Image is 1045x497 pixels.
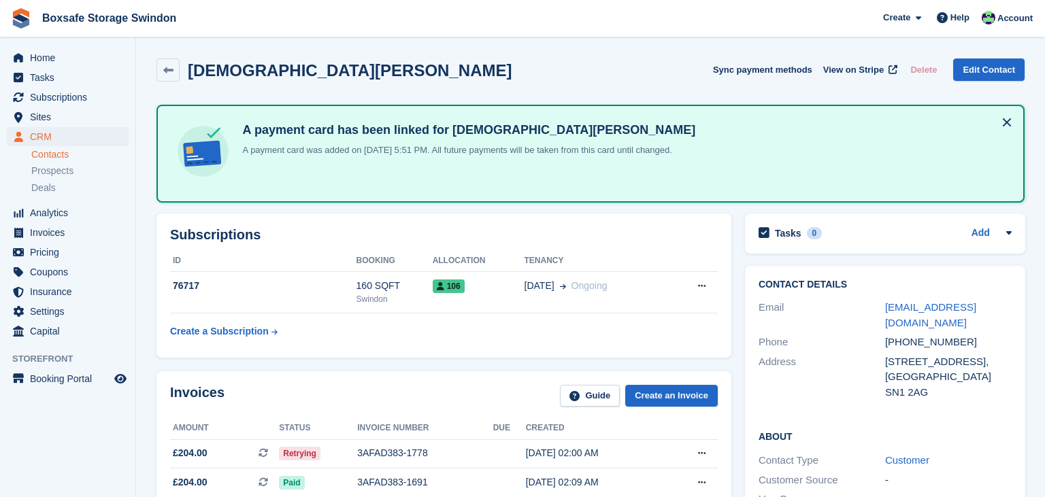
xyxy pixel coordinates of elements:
[885,301,976,328] a: [EMAIL_ADDRESS][DOMAIN_NAME]
[885,473,1012,488] div: -
[982,11,995,24] img: Kim Virabi
[7,262,129,281] a: menu
[356,279,433,293] div: 160 SQFT
[526,417,664,439] th: Created
[30,243,112,262] span: Pricing
[7,243,129,262] a: menu
[7,88,129,107] a: menu
[953,58,1025,81] a: Edit Contact
[170,319,278,344] a: Create a Subscription
[526,475,664,490] div: [DATE] 02:09 AM
[807,227,823,239] div: 0
[356,250,433,272] th: Booking
[7,203,129,222] a: menu
[30,369,112,388] span: Booking Portal
[30,262,112,281] span: Coupons
[7,127,129,146] a: menu
[279,417,357,439] th: Status
[7,302,129,321] a: menu
[30,302,112,321] span: Settings
[759,354,885,400] div: Address
[30,127,112,146] span: CRM
[279,447,320,460] span: Retrying
[885,385,1012,400] div: SN1 2AG
[31,148,129,161] a: Contacts
[170,250,356,272] th: ID
[173,475,208,490] span: £204.00
[237,122,696,138] h4: A payment card has been linked for [DEMOGRAPHIC_DATA][PERSON_NAME]
[950,11,969,24] span: Help
[31,164,129,178] a: Prospects
[356,293,433,305] div: Swindon
[759,300,885,330] div: Email
[759,429,1012,443] h2: About
[7,68,129,87] a: menu
[571,280,608,291] span: Ongoing
[972,226,990,241] a: Add
[905,58,942,81] button: Delete
[823,63,884,77] span: View on Stripe
[170,385,225,407] h2: Invoices
[525,279,554,293] span: [DATE]
[170,324,269,339] div: Create a Subscription
[30,322,112,341] span: Capital
[357,475,493,490] div: 3AFAD383-1691
[174,122,232,180] img: card-linked-ebf98d0992dc2aeb22e95c0e3c79077019eb2392cfd83c6a337811c24bc77127.svg
[759,453,885,468] div: Contact Type
[997,12,1033,25] span: Account
[7,223,129,242] a: menu
[357,446,493,460] div: 3AFAD383-1778
[279,476,304,490] span: Paid
[759,335,885,350] div: Phone
[30,48,112,67] span: Home
[112,371,129,387] a: Preview store
[433,279,465,293] span: 106
[713,58,812,81] button: Sync payment methods
[237,143,696,157] p: A payment card was added on [DATE] 5:51 PM. All future payments will be taken from this card unti...
[885,454,929,466] a: Customer
[7,107,129,126] a: menu
[188,61,512,80] h2: [DEMOGRAPHIC_DATA][PERSON_NAME]
[526,446,664,460] div: [DATE] 02:00 AM
[775,227,801,239] h2: Tasks
[818,58,900,81] a: View on Stripe
[30,203,112,222] span: Analytics
[759,279,1012,290] h2: Contact Details
[885,354,1012,370] div: [STREET_ADDRESS],
[357,417,493,439] th: Invoice number
[170,417,279,439] th: Amount
[433,250,525,272] th: Allocation
[7,322,129,341] a: menu
[759,473,885,488] div: Customer Source
[30,107,112,126] span: Sites
[7,369,129,388] a: menu
[37,7,182,29] a: Boxsafe Storage Swindon
[31,181,129,195] a: Deals
[885,335,1012,350] div: [PHONE_NUMBER]
[30,88,112,107] span: Subscriptions
[173,446,208,460] span: £204.00
[30,223,112,242] span: Invoices
[30,68,112,87] span: Tasks
[883,11,910,24] span: Create
[170,227,718,243] h2: Subscriptions
[31,165,73,177] span: Prospects
[7,282,129,301] a: menu
[525,250,669,272] th: Tenancy
[30,282,112,301] span: Insurance
[560,385,620,407] a: Guide
[493,417,526,439] th: Due
[7,48,129,67] a: menu
[170,279,356,293] div: 76717
[12,352,135,366] span: Storefront
[885,369,1012,385] div: [GEOGRAPHIC_DATA]
[11,8,31,29] img: stora-icon-8386f47178a22dfd0bd8f6a31ec36ba5ce8667c1dd55bd0f319d3a0aa187defe.svg
[31,182,56,194] span: Deals
[625,385,718,407] a: Create an Invoice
